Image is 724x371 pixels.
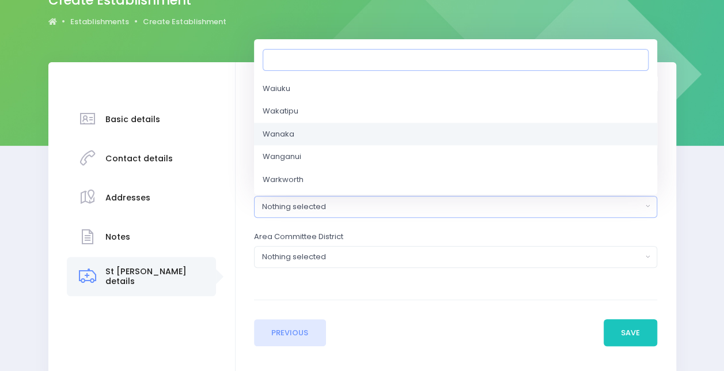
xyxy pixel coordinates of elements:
h3: Addresses [105,193,150,203]
h3: Basic details [105,115,160,124]
button: Previous [254,319,326,347]
h3: St [PERSON_NAME] details [105,267,205,286]
h3: Contact details [105,154,173,164]
input: Search [263,48,649,70]
button: Nothing selected [254,196,657,218]
button: Nothing selected [254,246,657,268]
div: Nothing selected [262,251,642,263]
span: Wakatipu [263,105,298,117]
span: Wanganui [263,151,301,162]
a: Establishments [70,16,129,28]
a: Create Establishment [143,16,226,28]
span: Wanaka [263,128,294,140]
button: Save [604,319,658,347]
h3: Notes [105,232,130,242]
div: Nothing selected [262,201,642,213]
label: Area Committee District [254,231,343,243]
span: Warkworth [263,174,304,185]
span: Waiuku [263,83,290,94]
